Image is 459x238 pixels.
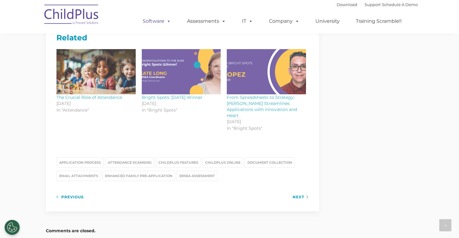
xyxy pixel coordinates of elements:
[227,49,306,94] a: From Spreadsheets to Strategy: Joel Streamlines Applications with Innovation and Heart​
[227,125,306,132] p: In "Bright Spots"
[46,226,319,235] h5: Comments are closed.
[56,106,136,114] p: In "Attendance"
[56,157,104,168] a: application process
[56,100,136,106] time: [DATE]
[142,49,221,94] a: Bright Spots: June 2024 Winner
[142,106,221,114] p: In "Bright Spots"
[263,15,305,27] a: Company
[156,157,201,168] a: ChildPlus features
[337,2,357,7] a: Download
[56,49,136,94] img: ChildPlus - The Crucial Role of Attendance
[105,157,154,168] a: attendance scanning
[41,0,102,31] img: ChildPlus by Procare Solutions
[56,95,122,100] a: The Crucial Role of Attendance
[56,49,136,94] a: The Crucial Role of Attendance
[177,171,218,181] a: ERSEA Assessment
[5,220,20,235] button: Cookies Settings
[236,15,259,27] a: IT
[293,193,308,201] a: Next
[350,15,408,27] a: Training Scramble!!
[56,26,87,42] em: Related
[202,157,243,168] a: ChildPlus Online
[382,2,418,7] a: Schedule A Demo
[102,171,175,181] a: enhanced family pre-application
[56,171,101,181] a: email attachments
[227,95,297,118] a: From Spreadsheets to Strategy: [PERSON_NAME] Streamlines Applications with Innovation and Heart​
[142,100,221,106] time: [DATE]
[227,119,306,125] time: [DATE]
[245,157,295,168] a: document collection
[142,95,202,100] a: Bright Spots: [DATE] Winner
[56,193,84,201] a: Previous
[181,15,232,27] a: Assessments
[365,2,381,7] a: Support
[337,2,418,7] font: |
[309,15,346,27] a: University
[137,15,177,27] a: Software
